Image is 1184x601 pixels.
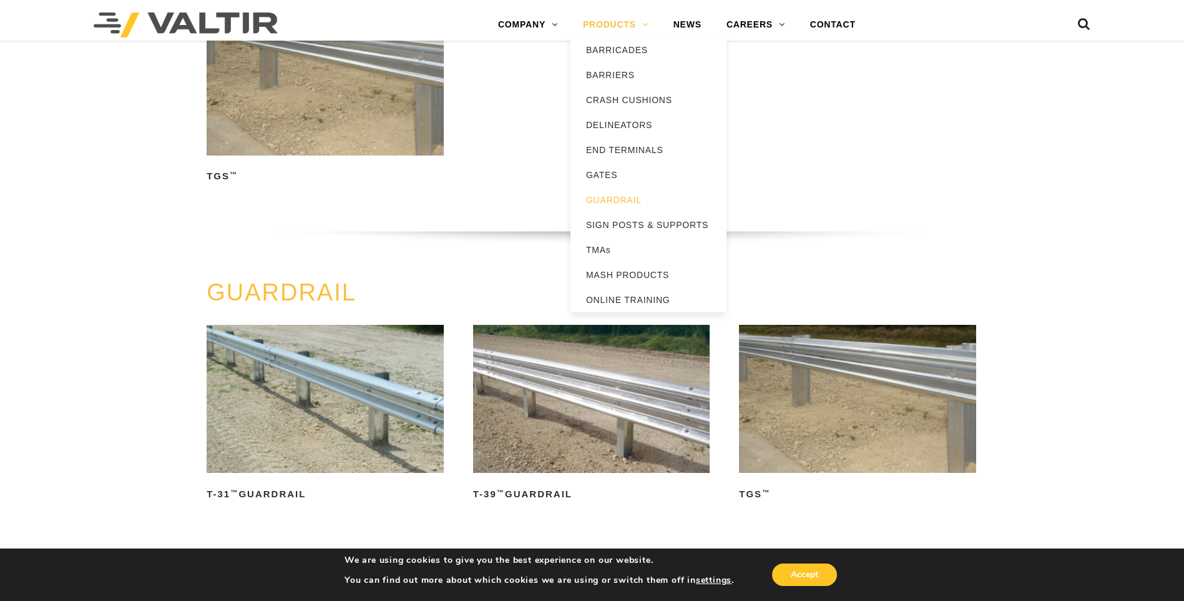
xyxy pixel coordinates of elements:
a: END TERMINALS [570,137,727,162]
a: TMAs [570,237,727,262]
button: Accept [772,564,837,586]
sup: ™ [230,489,238,496]
a: MASH PRODUCTS [570,262,727,287]
a: BARRICADES [570,37,727,62]
p: You can find out more about which cookies we are using or switch them off in . [345,575,734,586]
img: Valtir [94,12,278,37]
a: CONTACT [798,12,868,37]
a: CAREERS [714,12,798,37]
a: PRODUCTS [570,12,661,37]
h2: T-31 Guardrail [207,484,444,504]
a: SIGN POSTS & SUPPORTS [570,212,727,237]
a: CRASH CUSHIONS [570,87,727,112]
a: GUARDRAIL [207,279,356,305]
a: TGS™ [739,325,976,504]
a: DELINEATORS [570,112,727,137]
a: NEWS [661,12,714,37]
a: GUARDRAIL [570,187,727,212]
h2: TGS [207,167,444,187]
sup: ™ [497,489,505,496]
h2: T-39 Guardrail [473,484,710,504]
p: We are using cookies to give you the best experience on our website. [345,555,734,566]
a: GATES [570,162,727,187]
a: ONLINE TRAINING [570,287,727,312]
a: COMPANY [486,12,570,37]
a: BARRIERS [570,62,727,87]
sup: ™ [762,489,770,496]
h2: TGS [739,484,976,504]
sup: ™ [230,171,238,178]
a: T-39™Guardrail [473,325,710,504]
a: T-31™Guardrail [207,325,444,504]
button: settings [696,575,731,586]
a: TGS™ [207,7,444,187]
